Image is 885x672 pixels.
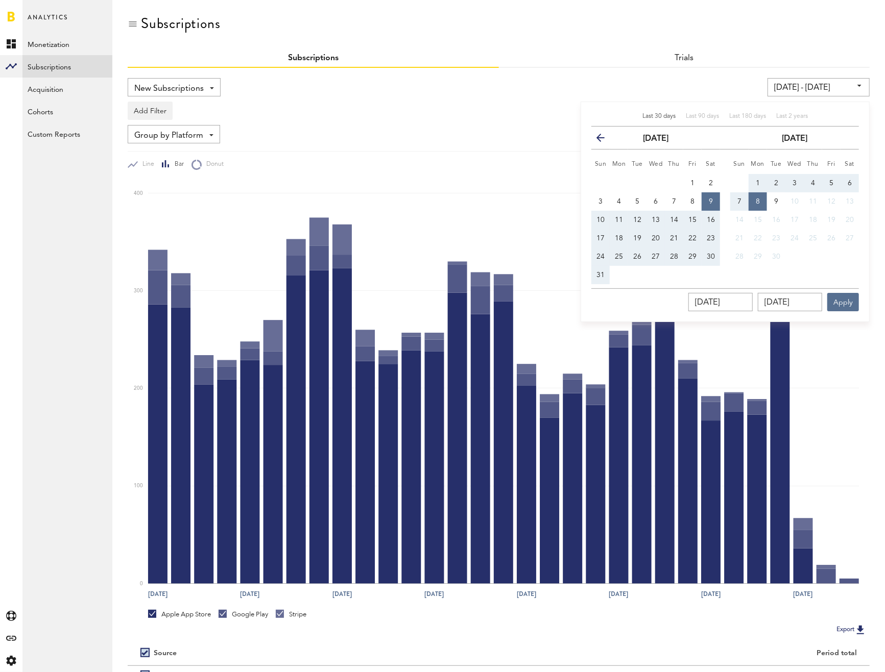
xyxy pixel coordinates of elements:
[756,180,760,187] span: 1
[735,235,744,242] span: 21
[688,235,697,242] span: 22
[702,174,720,192] button: 2
[610,192,628,211] button: 4
[591,192,610,211] button: 3
[707,235,715,242] span: 23
[128,102,173,120] button: Add Filter
[772,253,780,260] span: 30
[785,192,804,211] button: 10
[702,211,720,229] button: 16
[846,235,854,242] span: 27
[596,216,605,223] span: 10
[827,293,859,311] button: Apply
[633,235,641,242] span: 19
[758,293,822,311] input: __/__/____
[670,216,678,223] span: 14
[737,198,742,205] span: 7
[702,247,720,266] button: 30
[809,198,817,205] span: 11
[615,253,623,260] span: 25
[804,192,822,211] button: 11
[675,54,693,62] a: Trials
[683,247,702,266] button: 29
[785,229,804,247] button: 24
[827,161,835,167] small: Friday
[749,247,767,266] button: 29
[134,127,203,144] span: Group by Platform
[688,161,697,167] small: Friday
[28,11,68,33] span: Analytics
[134,484,143,489] text: 100
[735,216,744,223] span: 14
[829,180,833,187] span: 5
[665,229,683,247] button: 21
[767,174,785,192] button: 2
[683,174,702,192] button: 1
[774,180,778,187] span: 2
[841,229,859,247] button: 27
[628,229,647,247] button: 19
[22,100,112,122] a: Cohorts
[702,192,720,211] button: 9
[683,211,702,229] button: 15
[591,211,610,229] button: 10
[793,180,797,187] span: 3
[628,211,647,229] button: 12
[652,253,660,260] span: 27
[845,161,855,167] small: Saturday
[749,192,767,211] button: 8
[776,113,808,119] span: Last 2 years
[822,211,841,229] button: 19
[822,174,841,192] button: 5
[22,122,112,145] a: Custom Reports
[617,198,621,205] span: 4
[791,235,799,242] span: 24
[665,247,683,266] button: 28
[635,198,639,205] span: 5
[22,33,112,55] a: Monetization
[241,589,260,599] text: [DATE]
[811,180,815,187] span: 4
[591,266,610,284] button: 31
[846,216,854,223] span: 20
[686,113,719,119] span: Last 90 days
[425,589,444,599] text: [DATE]
[846,198,854,205] span: 13
[148,610,211,619] div: Apple App Store
[148,589,168,599] text: [DATE]
[647,211,665,229] button: 13
[591,247,610,266] button: 24
[827,198,835,205] span: 12
[754,253,762,260] span: 29
[21,7,58,16] span: Support
[848,180,852,187] span: 6
[154,649,177,658] div: Source
[690,180,695,187] span: 1
[219,610,268,619] div: Google Play
[610,229,628,247] button: 18
[772,216,780,223] span: 16
[794,589,813,599] text: [DATE]
[683,192,702,211] button: 8
[591,229,610,247] button: 17
[707,216,715,223] span: 16
[633,216,641,223] span: 12
[709,198,713,205] span: 9
[595,161,607,167] small: Sunday
[670,235,678,242] span: 21
[688,293,753,311] input: __/__/____
[822,229,841,247] button: 26
[788,161,802,167] small: Wednesday
[332,589,352,599] text: [DATE]
[134,191,143,196] text: 400
[632,161,643,167] small: Tuesday
[774,198,778,205] span: 9
[649,161,663,167] small: Wednesday
[782,135,807,143] strong: [DATE]
[707,253,715,260] span: 30
[735,253,744,260] span: 28
[654,198,658,205] span: 6
[749,229,767,247] button: 22
[767,211,785,229] button: 16
[288,54,339,62] a: Subscriptions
